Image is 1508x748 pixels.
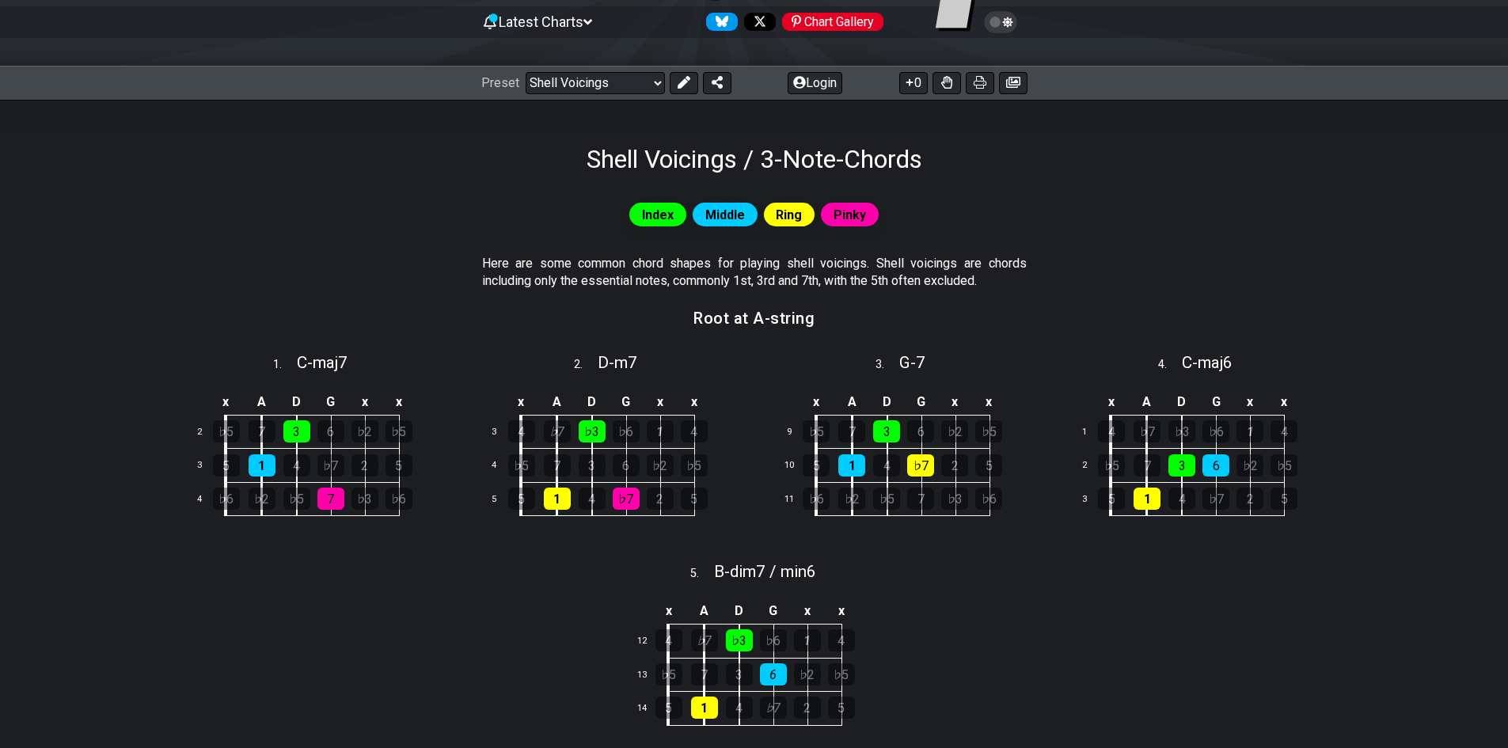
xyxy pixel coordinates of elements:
td: x [798,389,834,416]
td: x [972,389,1006,416]
td: 10 [777,449,815,483]
td: A [244,389,279,416]
td: x [643,389,677,416]
div: ♭6 [1202,420,1229,442]
span: Index [642,203,674,226]
div: ♭3 [1168,420,1195,442]
span: D - m7 [598,353,637,372]
div: ♭5 [655,663,682,685]
div: ♭2 [838,488,865,510]
td: G [1199,389,1233,416]
td: x [348,389,382,416]
td: G [756,598,790,625]
div: 7 [691,663,718,685]
div: 7 [544,454,571,477]
button: Login [788,72,842,94]
div: 4 [873,454,900,477]
td: D [1164,389,1199,416]
td: D [575,389,610,416]
a: Follow #fretflip at X [738,13,776,31]
div: ♭5 [975,420,1002,442]
div: ♭5 [681,454,708,477]
div: 2 [1236,488,1263,510]
div: 4 [579,488,606,510]
div: 6 [760,663,787,685]
div: 4 [283,454,310,477]
td: A [539,389,575,416]
span: Preset [481,75,519,90]
div: ♭3 [579,420,606,442]
td: D [722,598,757,625]
button: Toggle Dexterity for all fretkits [933,72,961,94]
div: 5 [1271,488,1297,510]
div: ♭6 [613,420,640,442]
div: ♭5 [873,488,900,510]
div: 5 [508,488,535,510]
td: 9 [777,415,815,449]
span: Pinky [834,203,866,226]
td: 5 [483,482,521,516]
div: ♭7 [691,629,718,651]
td: 1 [1073,415,1111,449]
div: 5 [1098,488,1125,510]
button: Create image [999,72,1027,94]
td: A [834,389,870,416]
div: 1 [691,697,718,719]
span: C - maj6 [1182,353,1233,372]
div: 4 [1098,420,1125,442]
div: 7 [838,420,865,442]
div: 7 [249,420,275,442]
div: 6 [907,420,934,442]
span: 3 . [876,356,899,374]
td: x [208,389,245,416]
div: 1 [794,629,821,651]
div: ♭2 [351,420,378,442]
div: ♭2 [794,663,821,685]
div: ♭2 [647,454,674,477]
div: 1 [1134,488,1160,510]
div: ♭3 [941,488,968,510]
div: 7 [1134,454,1160,477]
div: 4 [1271,420,1297,442]
span: Middle [705,203,745,226]
span: Latest Charts [499,13,583,30]
span: Toggle light / dark theme [992,15,1010,29]
div: 1 [1236,420,1263,442]
div: 3 [579,454,606,477]
div: 3 [283,420,310,442]
span: 5 . [690,565,714,583]
button: Share Preset [703,72,731,94]
td: x [1093,389,1130,416]
td: A [686,598,722,625]
div: 4 [726,697,753,719]
span: B - dim7 / min6 [714,562,816,581]
div: 2 [351,454,378,477]
td: G [904,389,938,416]
a: Follow #fretflip at Bluesky [700,13,738,31]
td: 11 [777,482,815,516]
td: 4 [188,482,226,516]
a: #fretflip at Pinterest [776,13,883,31]
div: 3 [1168,454,1195,477]
div: ♭6 [760,629,787,651]
div: 1 [544,488,571,510]
div: ♭5 [828,663,855,685]
div: ♭2 [1236,454,1263,477]
div: 5 [803,454,830,477]
td: 3 [1073,482,1111,516]
div: ♭7 [613,488,640,510]
td: x [677,389,711,416]
div: 4 [508,420,535,442]
td: x [790,598,824,625]
div: ♭3 [726,629,753,651]
td: G [609,389,643,416]
td: x [824,598,858,625]
td: 12 [630,624,668,658]
span: G - 7 [899,353,925,372]
td: G [313,389,348,416]
div: ♭7 [544,420,571,442]
td: A [1130,389,1165,416]
td: x [382,389,416,416]
div: 1 [838,454,865,477]
div: ♭5 [283,488,310,510]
